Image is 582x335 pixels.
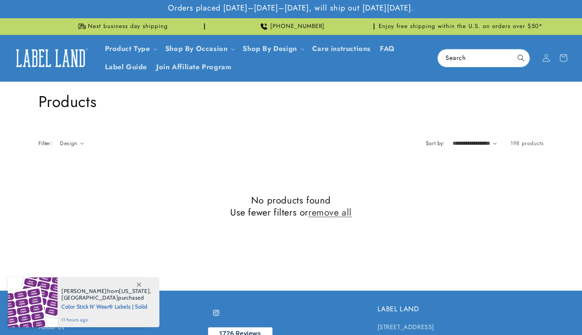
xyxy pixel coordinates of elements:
summary: Shop By Occasion [161,40,238,58]
a: Label Land [9,43,93,73]
span: [US_STATE] [119,288,150,295]
span: FAQ [380,44,395,53]
h2: No products found Use fewer filters or [38,194,544,218]
h1: Products [38,91,544,112]
h2: Filter: [38,139,52,147]
span: Enjoy free shipping within the U.S. on orders over $50* [379,23,543,30]
span: Shop By Occasion [165,44,228,53]
span: [PERSON_NAME] [61,288,107,295]
a: Product Type [105,44,150,54]
div: Announcement [208,18,374,35]
span: Color Stick N' Wear® Labels | Solid [61,301,151,311]
summary: Design (0 selected) [60,139,84,147]
a: Label Guide [100,58,152,76]
span: Care instructions [312,44,371,53]
a: Care instructions [308,40,375,58]
iframe: Gorgias live chat messenger [504,302,574,327]
a: Join Affiliate Program [152,58,236,76]
span: 198 products [510,139,544,147]
div: Announcement [378,18,544,35]
summary: Product Type [100,40,161,58]
span: Label Guide [105,63,147,72]
a: Shop By Design [243,44,297,54]
h2: LABEL LAND [378,305,544,314]
span: 11 hours ago [61,316,151,323]
summary: Shop By Design [238,40,307,58]
span: [PHONE_NUMBER] [270,23,325,30]
span: [GEOGRAPHIC_DATA] [61,294,118,301]
label: Sort by: [426,139,445,147]
span: Join Affiliate Program [156,63,231,72]
div: Announcement [38,18,205,35]
span: Next business day shipping [88,23,168,30]
span: Design [60,139,77,147]
span: Orders placed [DATE]–[DATE]–[DATE], will ship out [DATE][DATE]. [168,3,414,13]
a: FAQ [375,40,400,58]
a: remove all [308,206,352,218]
span: from , purchased [61,288,151,301]
button: Search [512,49,530,67]
img: Label Land [12,46,89,70]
